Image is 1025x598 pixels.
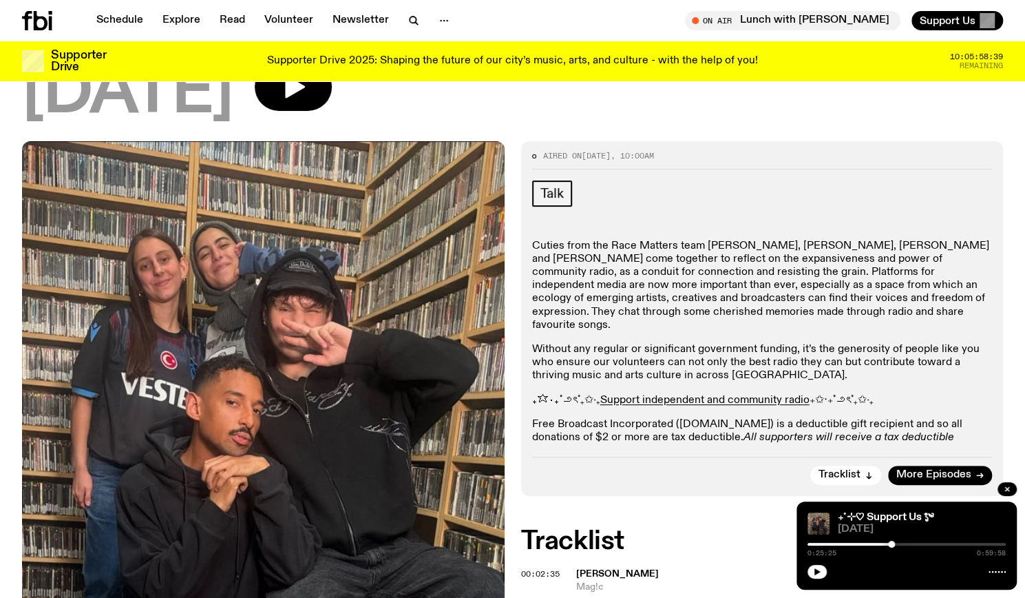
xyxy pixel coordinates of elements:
[532,432,954,456] em: All supporters will receive a tax deductible receipt.
[88,11,151,30] a: Schedule
[685,11,900,30] button: On AirLunch with [PERSON_NAME]
[267,55,758,68] p: Supporter Drive 2025: Shaping the future of our city’s music, arts, and culture - with the help o...
[211,11,253,30] a: Read
[838,524,1006,535] span: [DATE]
[154,11,209,30] a: Explore
[324,11,397,30] a: Newsletter
[532,343,993,383] p: Without any regular or significant government funding, it’s the generosity of people like you who...
[532,181,572,207] a: Talk
[540,186,564,201] span: Talk
[532,240,993,332] p: Cuties from the Race Matters team [PERSON_NAME], [PERSON_NAME], [PERSON_NAME] and [PERSON_NAME] c...
[807,550,836,557] span: 0:25:25
[521,529,1004,554] h2: Tracklist
[810,466,881,485] button: Tracklist
[532,394,993,407] p: ₊✩‧₊˚౨ৎ˚₊✩‧₊ ₊✩‧₊˚౨ৎ˚₊✩‧₊
[521,570,560,578] button: 00:02:35
[960,62,1003,70] span: Remaining
[51,50,106,73] h3: Supporter Drive
[977,550,1006,557] span: 0:59:58
[532,418,993,458] p: Free Broadcast Incorporated ([DOMAIN_NAME]) is a deductible gift recipient and so all donations o...
[543,150,582,161] span: Aired on
[950,53,1003,61] span: 10:05:58:39
[818,470,860,480] span: Tracklist
[888,466,992,485] a: More Episodes
[911,11,1003,30] button: Support Us
[576,581,1004,594] span: Mag!c
[256,11,321,30] a: Volunteer
[600,395,810,406] a: Support independent and community radio
[896,470,971,480] span: More Episodes
[576,569,659,579] span: [PERSON_NAME]
[521,568,560,579] span: 00:02:35
[582,150,611,161] span: [DATE]
[838,512,933,523] a: ₊˚⊹♡ Support Us *ೃ༄
[22,63,233,125] span: [DATE]
[611,150,654,161] span: , 10:00am
[920,14,975,27] span: Support Us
